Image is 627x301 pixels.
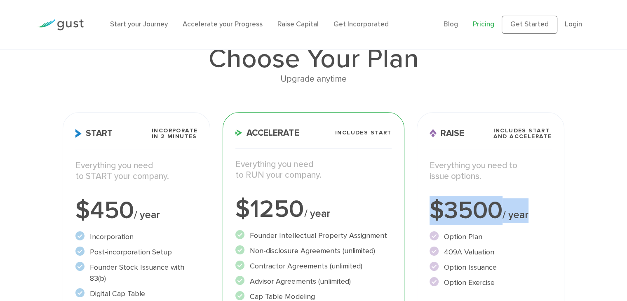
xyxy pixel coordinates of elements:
span: Includes START and ACCELERATE [493,128,552,139]
div: $450 [75,198,198,223]
span: / year [304,207,330,220]
span: Start [75,129,113,138]
a: Blog [444,20,458,28]
img: Gust Logo [38,19,84,31]
li: Non-disclosure Agreements (unlimited) [235,245,391,256]
li: Founder Intellectual Property Assignment [235,230,391,241]
p: Everything you need to issue options. [430,160,552,182]
p: Everything you need to RUN your company. [235,159,391,181]
li: Incorporation [75,231,198,242]
li: Advisor Agreements (unlimited) [235,276,391,287]
span: Incorporate in 2 Minutes [152,128,197,139]
li: 409A Valuation [430,247,552,258]
a: Get Started [502,16,557,34]
a: Login [565,20,582,28]
li: Contractor Agreements (unlimited) [235,261,391,272]
img: Raise Icon [430,129,437,138]
li: Founder Stock Issuance with 83(b) [75,262,198,284]
a: Accelerate your Progress [183,20,263,28]
div: Upgrade anytime [63,72,564,86]
p: Everything you need to START your company. [75,160,198,182]
li: Option Plan [430,231,552,242]
span: Raise [430,129,464,138]
a: Raise Capital [277,20,319,28]
span: Accelerate [235,129,299,137]
img: Accelerate Icon [235,129,242,136]
div: $3500 [430,198,552,223]
span: Includes START [335,130,392,136]
h1: Choose Your Plan [63,46,564,72]
img: Start Icon X2 [75,129,82,138]
li: Option Exercise [430,277,552,288]
div: $1250 [235,197,391,222]
a: Start your Journey [110,20,168,28]
li: Digital Cap Table [75,288,198,299]
li: Option Issuance [430,262,552,273]
span: / year [134,209,160,221]
span: / year [503,209,528,221]
li: Post-incorporation Setup [75,247,198,258]
a: Get Incorporated [333,20,389,28]
a: Pricing [473,20,494,28]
